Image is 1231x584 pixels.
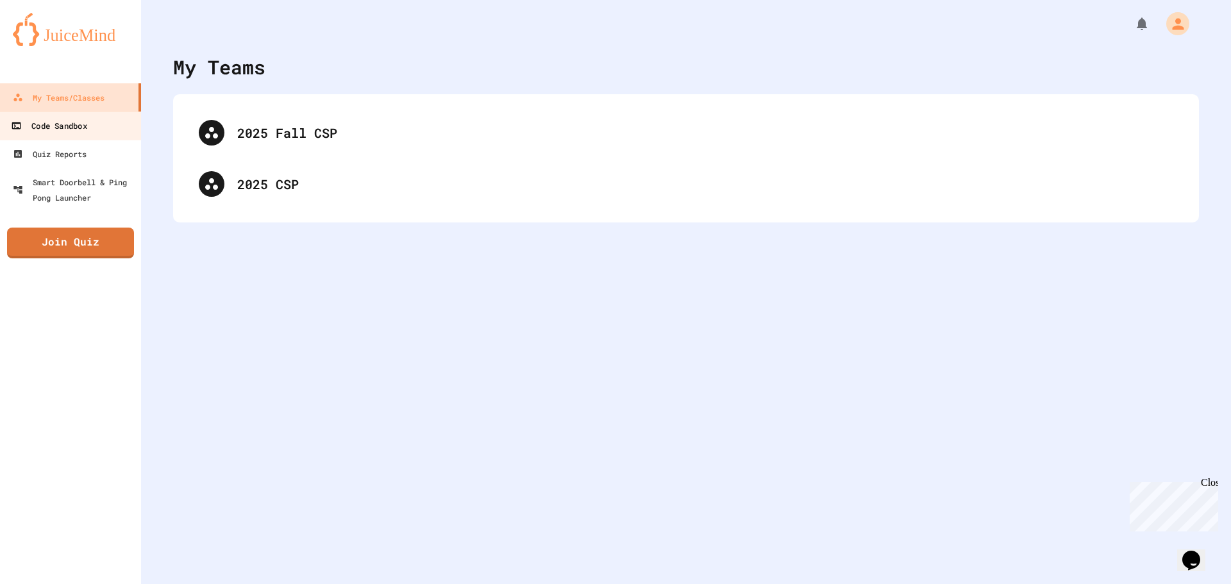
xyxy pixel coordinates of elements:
div: 2025 Fall CSP [186,107,1186,158]
img: logo-orange.svg [13,13,128,46]
div: 2025 Fall CSP [237,123,1173,142]
div: Smart Doorbell & Ping Pong Launcher [13,174,136,205]
div: Code Sandbox [11,118,87,134]
div: My Teams [173,53,265,81]
iframe: chat widget [1177,533,1218,571]
div: Chat with us now!Close [5,5,88,81]
div: My Teams/Classes [13,90,105,105]
div: My Account [1153,9,1193,38]
div: 2025 CSP [237,174,1173,194]
div: Quiz Reports [13,146,87,162]
div: 2025 CSP [186,158,1186,210]
a: Join Quiz [7,228,134,258]
iframe: chat widget [1125,477,1218,531]
div: My Notifications [1110,13,1153,35]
